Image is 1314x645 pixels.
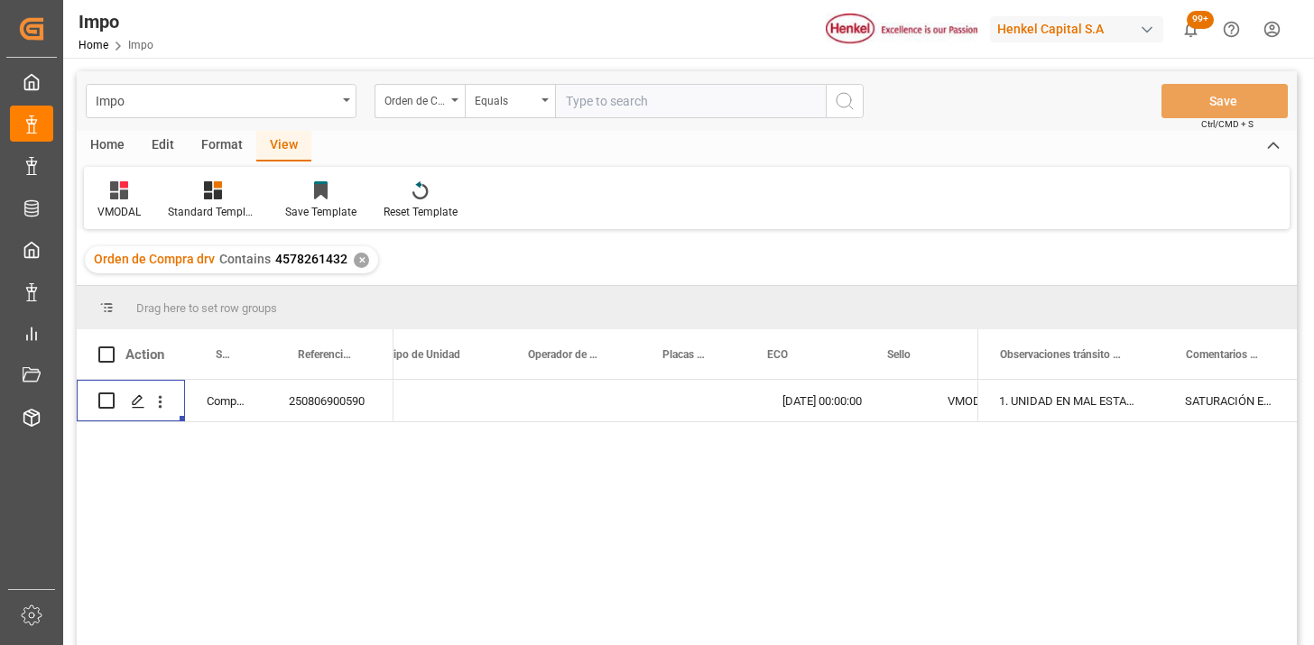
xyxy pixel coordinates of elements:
[887,348,911,361] span: Sello
[188,131,256,161] div: Format
[767,348,788,361] span: ECO
[267,380,393,421] div: 250806900590
[185,380,267,421] div: Completed
[375,84,465,118] button: open menu
[77,380,393,422] div: Press SPACE to select this row.
[285,204,356,220] div: Save Template
[1171,9,1211,50] button: show 100 new notifications
[275,252,347,266] span: 4578261432
[96,88,337,111] div: Impo
[977,380,1297,422] div: Press SPACE to select this row.
[926,380,1071,421] div: VMODAL / ROFE
[256,131,311,161] div: View
[219,252,271,266] span: Contains
[1161,84,1288,118] button: Save
[1201,117,1254,131] span: Ctrl/CMD + S
[826,14,977,45] img: Henkel%20logo.jpg_1689854090.jpg
[475,88,536,109] div: Equals
[94,252,215,266] span: Orden de Compra drv
[1187,11,1214,29] span: 99+
[384,88,446,109] div: Orden de Compra drv
[990,16,1163,42] div: Henkel Capital S.A
[298,348,356,361] span: Referencia Leschaco
[1000,348,1126,361] span: Observaciones tránsito última milla
[528,348,603,361] span: Operador de Transporte
[1163,380,1297,421] div: SATURACIÓN EN TERMINAL
[77,131,138,161] div: Home
[384,204,458,220] div: Reset Template
[1211,9,1252,50] button: Help Center
[168,204,258,220] div: Standard Templates
[990,12,1171,46] button: Henkel Capital S.A
[216,348,229,361] span: Status
[86,84,356,118] button: open menu
[761,380,926,421] div: [DATE] 00:00:00
[465,84,555,118] button: open menu
[555,84,826,118] input: Type to search
[125,346,164,363] div: Action
[662,348,708,361] span: Placas de Transporte
[79,8,153,35] div: Impo
[1186,348,1260,361] span: Comentarios Contenedor
[136,301,277,315] span: Drag here to set row groups
[79,39,108,51] a: Home
[354,253,369,268] div: ✕
[138,131,188,161] div: Edit
[826,84,864,118] button: search button
[97,204,141,220] div: VMODAL
[977,380,1163,421] div: 1. UNIDAD EN MAL ESTADO (CABLES ROTOS / LLANTAS EN MAL ESTADO); SE REALIZA CAMBIO DE OPERADOR Y U...
[387,348,460,361] span: Tipo de Unidad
